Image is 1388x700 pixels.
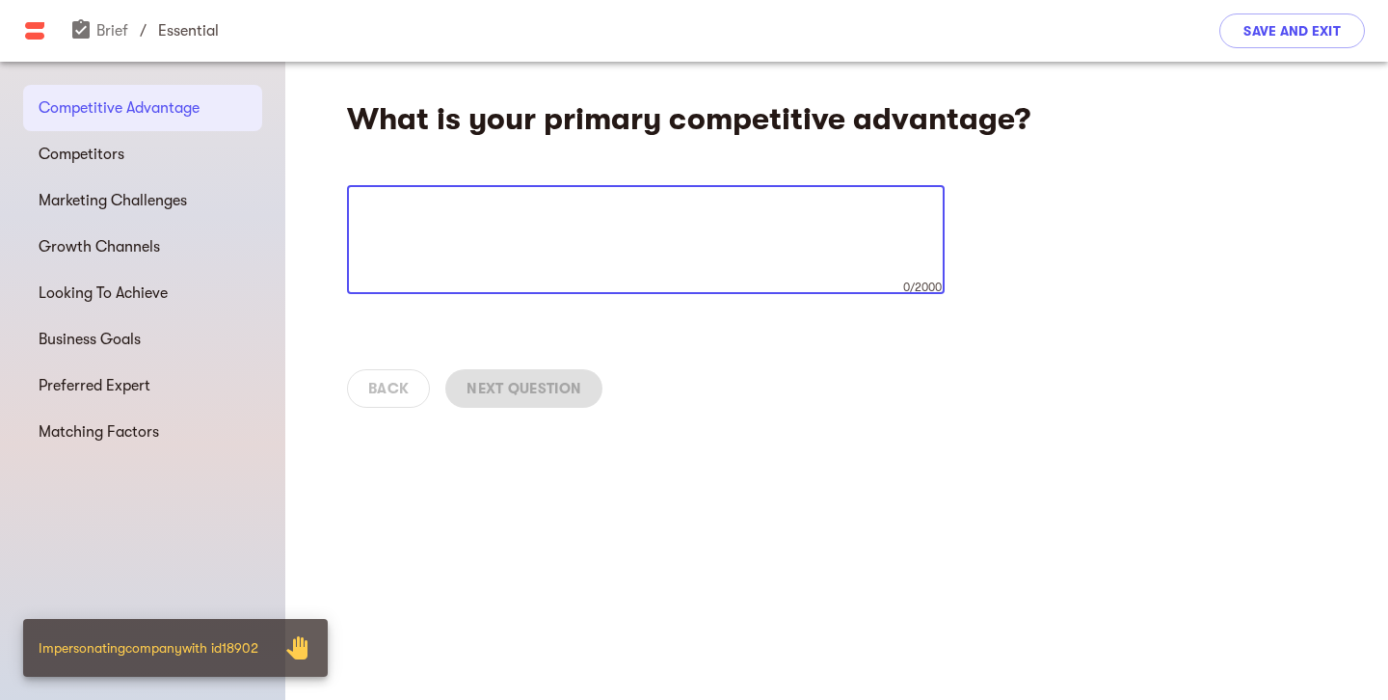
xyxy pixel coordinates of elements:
div: Looking To Achieve [23,270,262,316]
div: Marketing Challenges [23,177,262,224]
span: 0/2000 [903,281,942,294]
div: Competitive Advantage [23,85,262,131]
span: Competitors [39,143,247,166]
button: Save and Exit [1219,13,1365,48]
span: Looking To Achieve [39,282,247,305]
p: essential [158,19,219,42]
button: Close [274,625,320,671]
span: Competitive Advantage [39,96,247,120]
span: Business Goals [39,328,247,351]
span: Matching Factors [39,420,247,444]
h4: What is your primary competitive advantage? [347,100,1051,139]
div: Preferred Expert [23,363,262,409]
span: Stop Impersonation [274,625,320,671]
span: / [140,19,147,42]
div: Matching Factors [23,409,262,455]
img: Main logo [23,19,46,42]
a: Brief [69,22,128,40]
span: Impersonating company with id 18902 [39,640,258,656]
span: Save and Exit [1243,19,1341,42]
span: Preferred Expert [39,374,247,397]
span: Marketing Challenges [39,189,247,212]
div: Business Goals [23,316,262,363]
span: Growth Channels [39,235,247,258]
div: Growth Channels [23,224,262,270]
div: Competitors [23,131,262,177]
span: assignment_turned_in [69,18,93,41]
